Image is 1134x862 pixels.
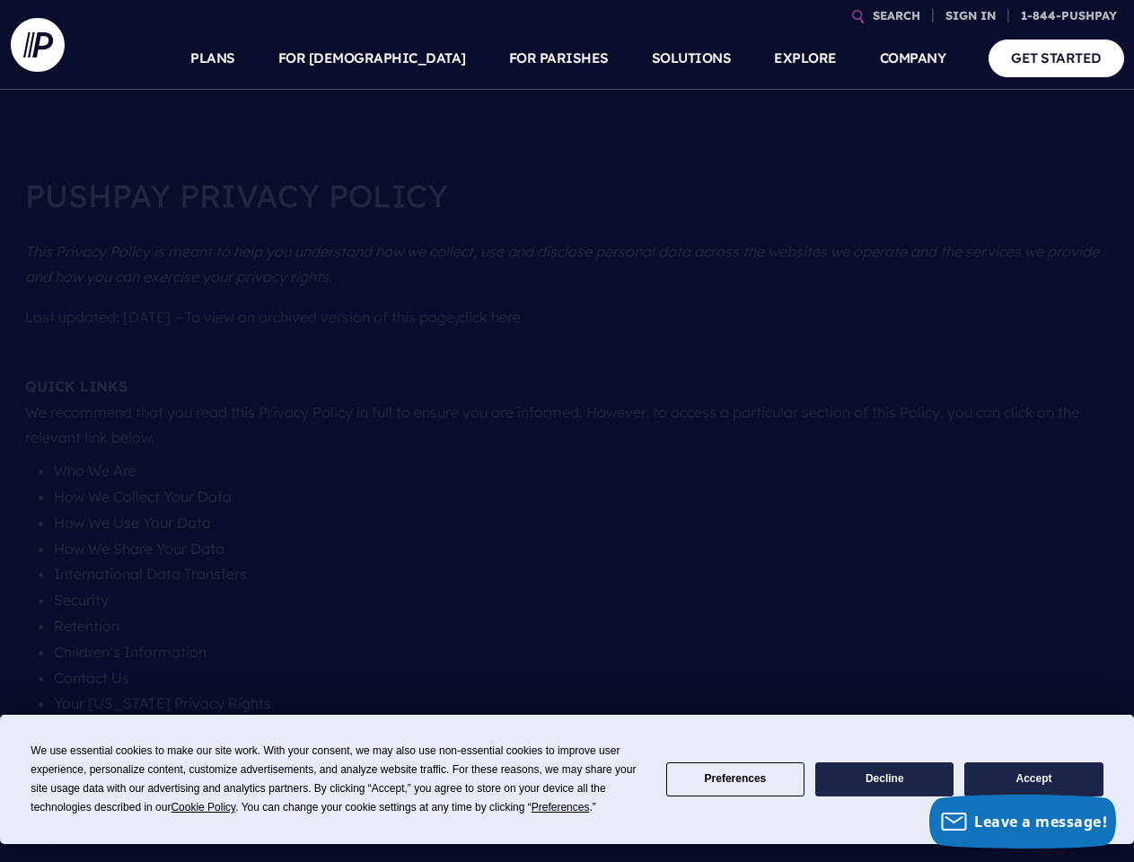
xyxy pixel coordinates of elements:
[989,40,1124,76] a: GET STARTED
[278,27,466,90] a: FOR [DEMOGRAPHIC_DATA]
[31,742,644,817] div: We use essential cookies to make our site work. With your consent, we may also use non-essential ...
[774,27,837,90] a: EXPLORE
[974,812,1107,831] span: Leave a message!
[532,801,590,814] span: Preferences
[815,762,954,797] button: Decline
[652,27,732,90] a: SOLUTIONS
[190,27,235,90] a: PLANS
[666,762,804,797] button: Preferences
[929,795,1116,849] button: Leave a message!
[509,27,609,90] a: FOR PARISHES
[964,762,1103,797] button: Accept
[880,27,946,90] a: COMPANY
[171,801,235,814] span: Cookie Policy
